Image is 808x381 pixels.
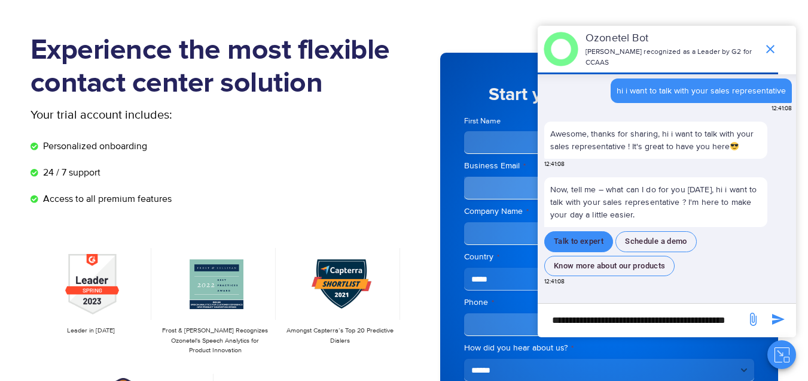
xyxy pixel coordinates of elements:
[544,310,740,331] div: new-msg-input
[464,86,754,104] h5: Start your 7 day free trial now
[40,165,100,180] span: 24 / 7 support
[550,128,761,153] p: Awesome, thanks for sharing, hi i want to talk with your sales representative ! It's great to hav...
[31,106,315,124] p: Your trial account includes:
[464,342,754,354] label: How did you hear about us?
[464,251,754,263] label: Country
[464,205,754,217] label: Company Name
[741,307,765,331] span: send message
[36,326,145,336] p: Leader in [DATE]
[615,231,697,252] button: Schedule a demo
[464,116,606,127] label: First Name
[40,192,172,206] span: Access to all premium features
[544,277,565,286] span: 12:41:08
[544,160,565,169] span: 12:41:08
[544,177,767,227] p: Now, tell me – what can I do for you [DATE], hi i want to talk with your sales representative ? I...
[544,32,578,66] img: header
[586,31,757,47] p: Ozonetel Bot
[772,104,792,113] span: 12:41:08
[544,231,613,252] button: Talk to expert
[161,326,270,356] p: Frost & [PERSON_NAME] Recognizes Ozonetel's Speech Analytics for Product Innovation
[544,256,675,277] button: Know more about our products
[464,297,754,309] label: Phone
[730,142,739,150] img: 😎
[586,47,757,68] p: [PERSON_NAME] recognized as a Leader by G2 for CCAAS
[766,307,790,331] span: send message
[285,326,394,346] p: Amongst Capterra’s Top 20 Predictive Dialers
[40,139,147,153] span: Personalized onboarding
[617,84,786,97] div: hi i want to talk with your sales representative
[31,34,404,100] h1: Experience the most flexible contact center solution
[464,160,754,172] label: Business Email
[758,37,782,61] span: end chat or minimize
[767,340,796,369] button: Close chat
